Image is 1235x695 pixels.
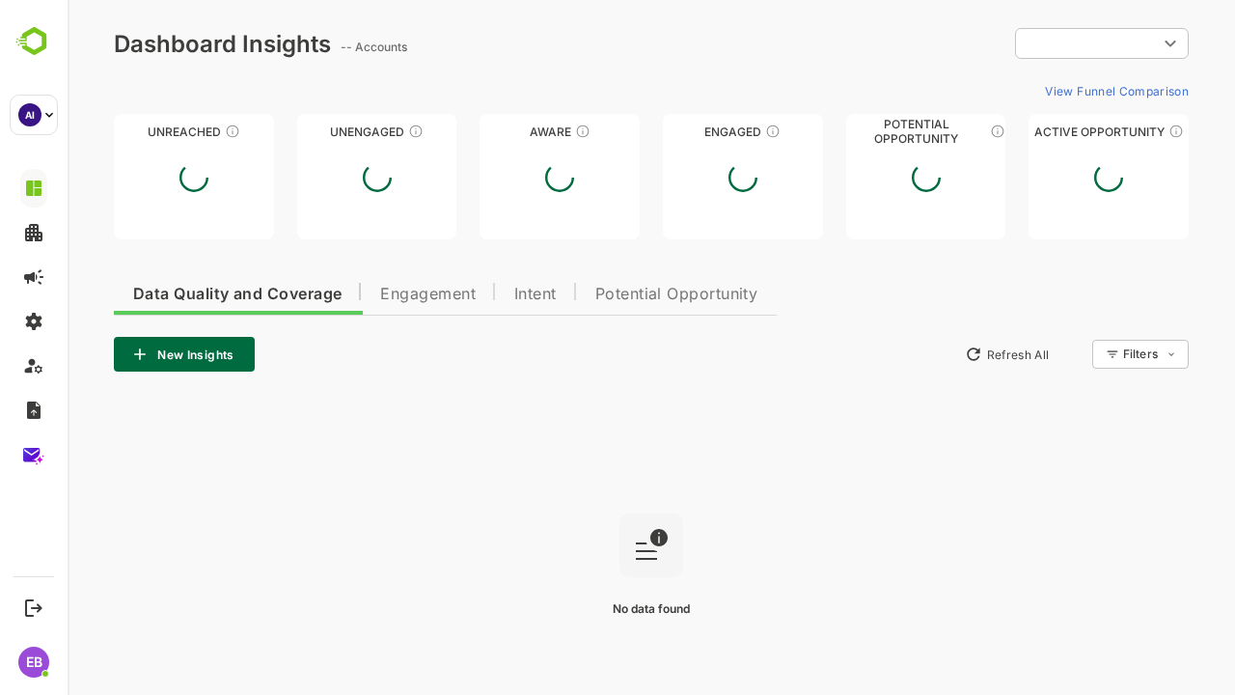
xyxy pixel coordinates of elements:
[230,125,390,139] div: Unengaged
[1056,347,1090,361] div: Filters
[779,125,939,139] div: Potential Opportunity
[961,125,1121,139] div: Active Opportunity
[970,75,1121,106] button: View Funnel Comparison
[273,40,345,54] ag: -- Accounts
[18,647,49,678] div: EB
[157,124,173,139] div: These accounts have not been engaged with for a defined time period
[10,23,59,60] img: BambooboxLogoMark.f1c84d78b4c51b1a7b5f700c9845e183.svg
[20,595,46,621] button: Logout
[313,287,408,302] span: Engagement
[1054,337,1121,372] div: Filters
[341,124,356,139] div: These accounts have not shown enough engagement and need nurturing
[18,103,41,126] div: AI
[595,125,755,139] div: Engaged
[545,601,622,616] span: No data found
[46,30,263,58] div: Dashboard Insights
[698,124,713,139] div: These accounts are warm, further nurturing would qualify them to MQAs
[947,26,1121,61] div: ​
[447,287,489,302] span: Intent
[528,287,691,302] span: Potential Opportunity
[66,287,274,302] span: Data Quality and Coverage
[922,124,938,139] div: These accounts are MQAs and can be passed on to Inside Sales
[1101,124,1116,139] div: These accounts have open opportunities which might be at any of the Sales Stages
[46,125,206,139] div: Unreached
[508,124,523,139] div: These accounts have just entered the buying cycle and need further nurturing
[46,337,187,372] button: New Insights
[889,339,990,370] button: Refresh All
[412,125,572,139] div: Aware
